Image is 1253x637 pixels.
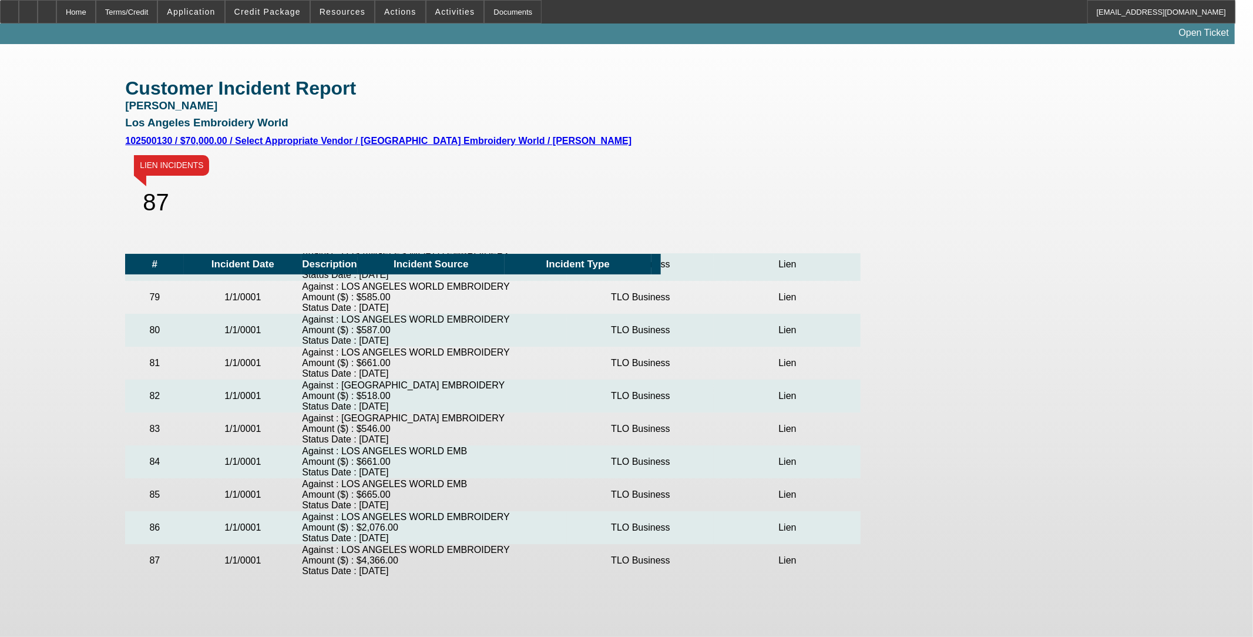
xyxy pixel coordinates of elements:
th: Incident Type [505,254,651,274]
td: 1/1/0001 [184,413,301,445]
span: Resources [320,7,365,16]
td: Lien [714,413,861,445]
td: 1/1/0001 [184,511,301,544]
td: Against : LOS ANGELES WORLD EMB Amount ($) : $661.00 Status Date : [DATE] [301,445,567,478]
td: TLO Business [567,544,714,577]
td: Lien [714,248,861,281]
td: 1/1/0001 [184,281,301,314]
div: 87 [125,189,1127,233]
td: Against : LOS ANGELES WORLD EMBROIDERY Amount ($) : $587.00 Status Date : [DATE] [301,314,567,347]
td: 1/1/0001 [184,380,301,413]
td: TLO Business [567,347,714,380]
td: Against : LOS ANGELES WORLD EMBROIDERY Amount ($) : $2,076.00 Status Date : [DATE] [301,511,567,544]
td: 80 [125,314,184,347]
h1: Customer Incident Report [125,84,1127,93]
td: 1/1/0001 [184,347,301,380]
span: Application [167,7,215,16]
td: 1/1/0001 [184,478,301,511]
h3: [PERSON_NAME] [125,101,1127,110]
td: Lien [714,380,861,413]
td: Against : [GEOGRAPHIC_DATA] EMBROIDERY Amount ($) : $518.00 Status Date : [DATE] [301,380,567,413]
td: 1/1/0001 [184,544,301,577]
td: 87 [125,544,184,577]
span: Activities [435,7,475,16]
td: TLO Business [567,445,714,478]
td: Lien [714,511,861,544]
td: Lien [714,314,861,347]
td: 83 [125,413,184,445]
td: 82 [125,380,184,413]
td: Lien [714,544,861,577]
td: 81 [125,347,184,380]
td: Lien [714,347,861,380]
button: Activities [426,1,484,23]
button: Resources [311,1,374,23]
th: Description [301,254,358,274]
h3: Los Angeles Embroidery World [125,118,1127,127]
button: Credit Package [226,1,310,23]
td: Against : [GEOGRAPHIC_DATA] EMBROIDERY Amount ($) : $546.00 Status Date : [DATE] [301,413,567,445]
button: Application [158,1,224,23]
span: Credit Package [234,7,301,16]
td: TLO Business [567,281,714,314]
td: TLO Business [567,413,714,445]
td: Lien [714,281,861,314]
td: 85 [125,478,184,511]
td: 1/1/0001 [184,314,301,347]
td: TLO Business [567,380,714,413]
td: 86 [125,511,184,544]
th: Incident Date [184,254,301,274]
td: TLO Business [567,314,714,347]
a: Open Ticket [1174,23,1234,43]
td: Against : LOS ANGELES WORLD EMBROIDERY Amount ($) : $585.00 Status Date : [DATE] [301,281,567,314]
td: Against : LOS ANGELES WORLD EMBROIDERY Amount ($) : $4,366.00 Status Date : [DATE] [301,544,567,577]
th: # [125,254,184,274]
td: 1/1/0001 [184,445,301,478]
button: Actions [375,1,425,23]
span: Actions [384,7,416,16]
td: 79 [125,281,184,314]
td: TLO Business [567,478,714,511]
td: Against : LOS ANGELES WORLD EMBROIDERY Amount ($) : $661.00 Status Date : [DATE] [301,347,567,380]
a: 102500130 / $70,000.00 / Select Appropriate Vendor / [GEOGRAPHIC_DATA] Embroidery World / [PERSON... [125,136,1127,145]
td: 84 [125,445,184,478]
td: Lien [714,445,861,478]
td: TLO Business [567,511,714,544]
td: Lien [714,478,861,511]
a: LIEN INCIDENTS [134,155,209,176]
td: Against : LOS ANGELES WORLD EMB Amount ($) : $665.00 Status Date : [DATE] [301,478,567,511]
th: Incident Source [358,254,505,274]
